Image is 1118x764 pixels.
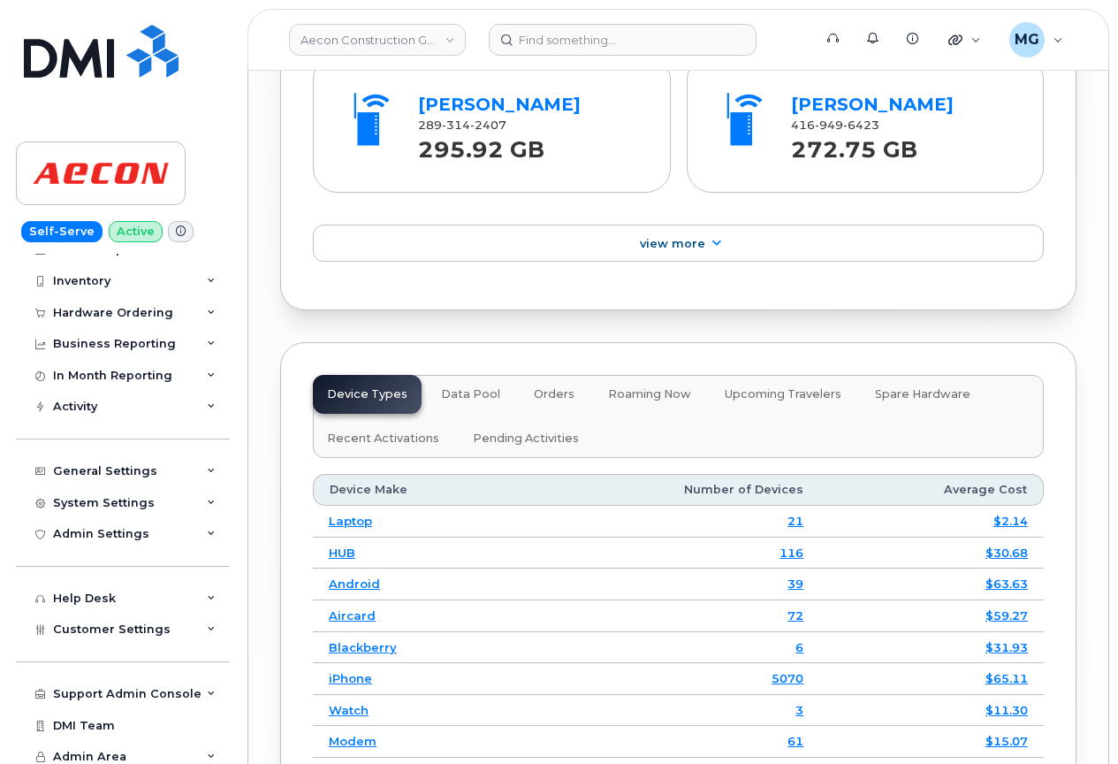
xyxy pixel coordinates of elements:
[787,734,803,748] a: 61
[289,24,466,56] a: Aecon Construction Group Inc
[329,734,376,748] a: Modem
[985,546,1028,560] a: $30.68
[819,474,1044,506] th: Average Cost
[442,118,470,132] span: 314
[787,577,803,591] a: 39
[795,640,803,654] a: 6
[993,514,1028,528] a: $2.14
[329,640,397,654] a: Blackberry
[329,608,376,623] a: Aircard
[936,22,993,57] div: Quicklinks
[843,118,879,132] span: 6423
[418,126,544,163] strong: 295.92 GB
[725,387,841,401] span: Upcoming Travelers
[470,118,506,132] span: 2407
[329,703,369,717] a: Watch
[313,474,527,506] th: Device Make
[534,387,574,401] span: Orders
[791,118,879,132] span: 416
[329,671,372,685] a: iPhone
[985,703,1028,717] a: $11.30
[985,640,1028,654] a: $31.93
[327,432,439,446] span: Recent Activations
[815,118,843,132] span: 949
[791,126,917,163] strong: 272.75 GB
[489,24,757,56] input: Find something...
[329,546,355,560] a: HUB
[985,671,1028,685] a: $65.11
[780,546,803,560] a: 116
[608,387,691,401] span: Roaming Now
[313,225,1044,262] a: View More
[418,94,581,115] a: [PERSON_NAME]
[875,387,970,401] span: Spare Hardware
[772,671,803,685] a: 5070
[527,474,819,506] th: Number of Devices
[441,387,500,401] span: Data Pool
[985,577,1028,591] a: $63.63
[329,577,380,591] a: Android
[329,514,372,528] a: Laptop
[795,703,803,717] a: 3
[985,734,1028,748] a: $15.07
[640,237,705,250] span: View More
[473,432,579,446] span: Pending Activities
[787,608,803,623] a: 72
[791,94,954,115] a: [PERSON_NAME]
[985,608,1028,623] a: $59.27
[997,22,1076,57] div: Monique Garlington
[787,514,803,528] a: 21
[418,118,506,132] span: 289
[1015,29,1039,50] span: MG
